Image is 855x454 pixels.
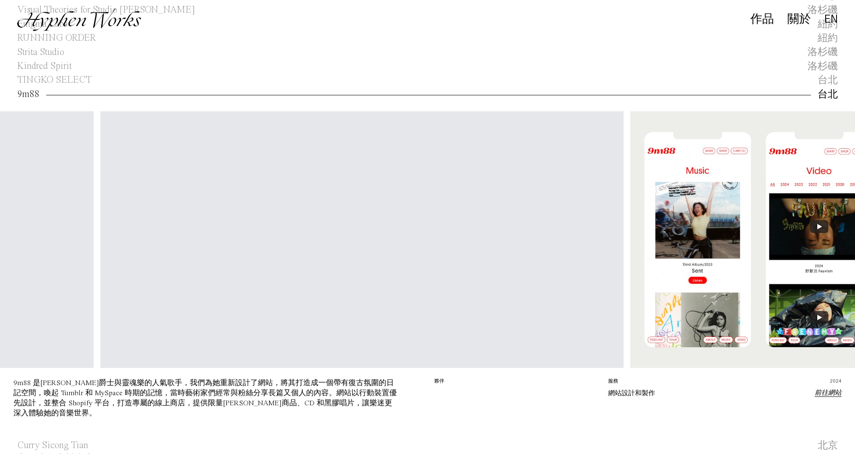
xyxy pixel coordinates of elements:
div: 台北 [818,88,838,101]
p: 夥伴 [434,378,595,388]
p: 2024 [782,378,842,388]
p: 服務 [608,378,768,388]
span: TINGKO SELECT [17,73,92,87]
div: 洛杉磯 [808,45,838,59]
div: 關於 [787,13,811,25]
video: Your browser does not support the video tag. [100,111,624,373]
span: Kindred Spirit [17,59,72,73]
p: 網站設計和製作 [608,388,768,398]
a: 關於 [787,15,811,25]
div: 台北 [818,73,838,87]
span: 9m88 [17,87,39,101]
a: 前往網站 [815,390,842,396]
a: 作品 [750,15,774,25]
a: EN [824,15,838,24]
img: Hyphen Works [17,8,141,31]
span: Strita Studio [17,45,64,59]
div: 北京 [818,439,838,452]
div: 作品 [750,13,774,25]
div: 洛杉磯 [808,60,838,73]
div: 9m88 是[PERSON_NAME]爵士與靈魂樂的人氣歌手，我們為她重新設計了網站，將其打造成一個帶有復古氛圍的日記空間，喚起 Tumblr 和 MySpace 時期的記憶，當時藝術家們經常與... [13,379,397,417]
span: Curry Sicong Tian [17,438,88,452]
